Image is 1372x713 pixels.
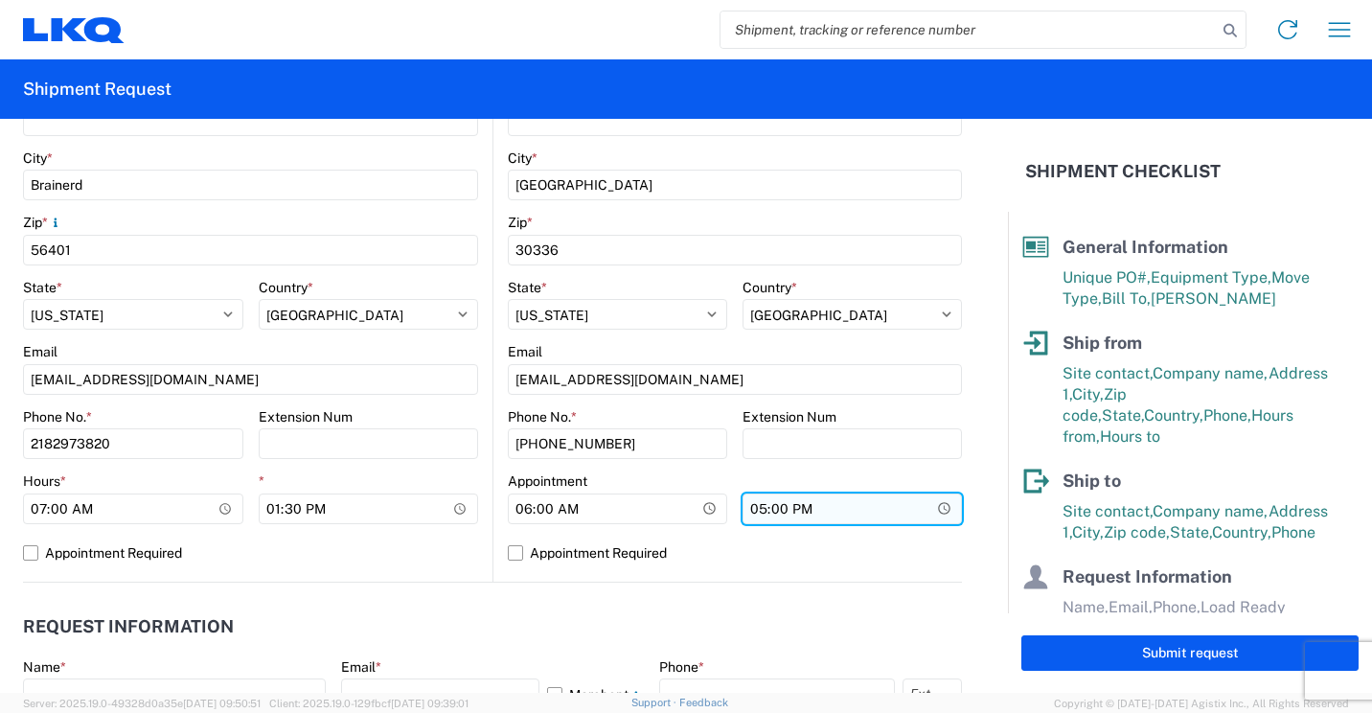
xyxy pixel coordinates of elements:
[23,472,66,490] label: Hours
[341,658,381,676] label: Email
[508,149,537,167] label: City
[23,698,261,709] span: Server: 2025.19.0-49328d0a35e
[23,538,478,568] label: Appointment Required
[1153,598,1200,616] span: Phone,
[508,538,962,568] label: Appointment Required
[1063,502,1153,520] span: Site contact,
[1109,598,1153,616] span: Email,
[1153,364,1269,382] span: Company name,
[903,678,962,709] input: Ext
[743,279,797,296] label: Country
[1271,523,1315,541] span: Phone
[23,279,62,296] label: State
[1063,364,1153,382] span: Site contact,
[259,279,313,296] label: Country
[23,617,234,636] h2: Request Information
[23,408,92,425] label: Phone No.
[1104,523,1170,541] span: Zip code,
[23,78,171,101] h2: Shipment Request
[1100,427,1160,446] span: Hours to
[391,698,469,709] span: [DATE] 09:39:01
[508,343,542,360] label: Email
[547,678,644,709] label: Merchant
[23,149,53,167] label: City
[23,658,66,676] label: Name
[1203,406,1251,425] span: Phone,
[631,697,679,708] a: Support
[508,279,547,296] label: State
[1212,523,1271,541] span: Country,
[1151,268,1271,287] span: Equipment Type,
[1063,268,1151,287] span: Unique PO#,
[1153,502,1269,520] span: Company name,
[1063,333,1142,353] span: Ship from
[1144,406,1203,425] span: Country,
[659,658,704,676] label: Phone
[508,408,577,425] label: Phone No.
[1063,598,1109,616] span: Name,
[23,214,63,231] label: Zip
[679,697,728,708] a: Feedback
[1063,566,1232,586] span: Request Information
[508,472,587,490] label: Appointment
[1054,695,1349,712] span: Copyright © [DATE]-[DATE] Agistix Inc., All Rights Reserved
[1072,385,1104,403] span: City,
[23,343,57,360] label: Email
[1151,289,1276,308] span: [PERSON_NAME]
[1063,471,1121,491] span: Ship to
[1102,289,1151,308] span: Bill To,
[508,214,533,231] label: Zip
[259,408,353,425] label: Extension Num
[1063,237,1228,257] span: General Information
[1072,523,1104,541] span: City,
[183,698,261,709] span: [DATE] 09:50:51
[269,698,469,709] span: Client: 2025.19.0-129fbcf
[1021,635,1359,671] button: Submit request
[1170,523,1212,541] span: State,
[743,408,836,425] label: Extension Num
[1025,160,1221,183] h2: Shipment Checklist
[1102,406,1144,425] span: State,
[720,11,1217,48] input: Shipment, tracking or reference number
